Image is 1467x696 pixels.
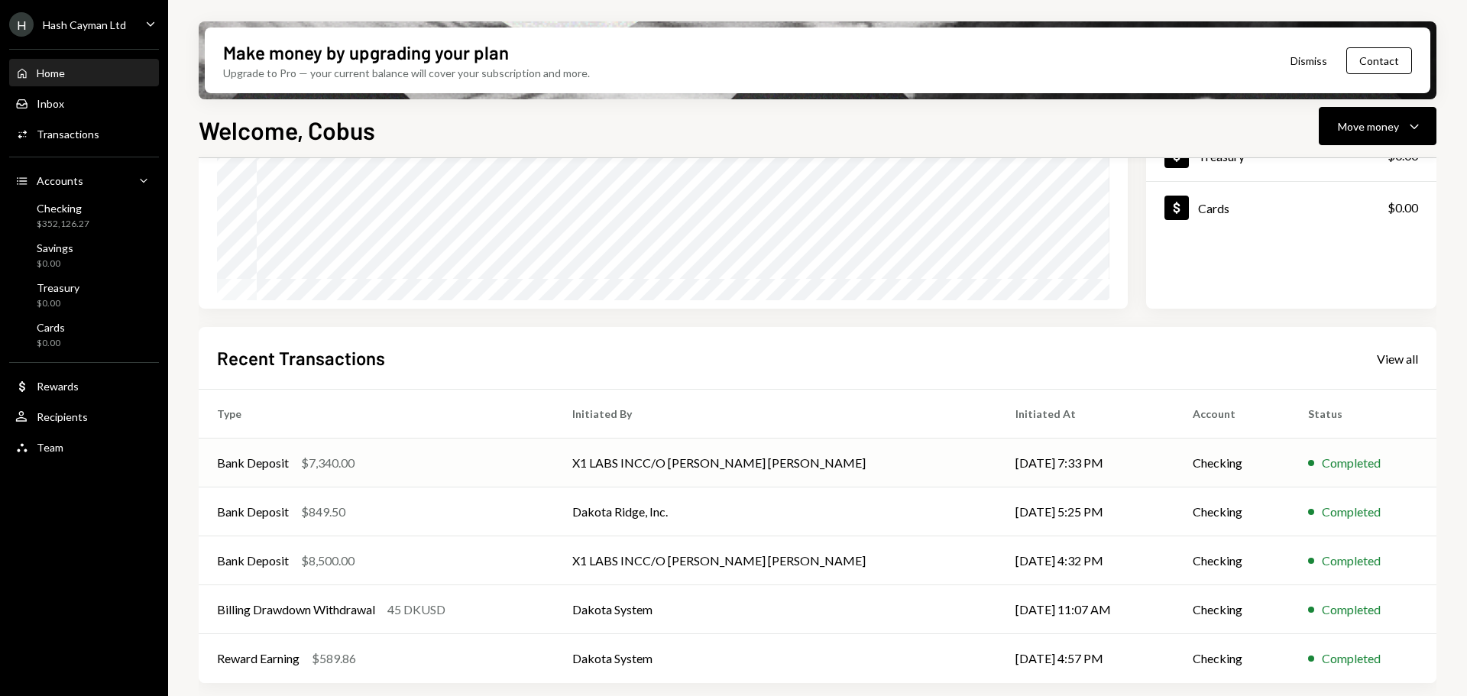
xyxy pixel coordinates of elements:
a: Checking$352,126.27 [9,197,159,234]
div: Savings [37,241,73,254]
td: [DATE] 4:57 PM [997,634,1174,683]
div: Treasury [37,281,79,294]
div: Completed [1322,649,1381,668]
div: $0.00 [37,257,73,270]
td: Dakota System [554,634,996,683]
td: Dakota System [554,585,996,634]
div: Bank Deposit [217,454,289,472]
td: X1 LABS INCC/O [PERSON_NAME] [PERSON_NAME] [554,536,996,585]
div: $8,500.00 [301,552,355,570]
td: Checking [1174,634,1291,683]
div: $352,126.27 [37,218,89,231]
a: Treasury$0.00 [9,277,159,313]
div: Bank Deposit [217,552,289,570]
div: Inbox [37,97,64,110]
div: Bank Deposit [217,503,289,521]
div: Completed [1322,454,1381,472]
div: Make money by upgrading your plan [223,40,509,65]
div: Rewards [37,380,79,393]
div: Recipients [37,410,88,423]
div: Completed [1322,601,1381,619]
div: Checking [37,202,89,215]
a: Transactions [9,120,159,147]
div: Transactions [37,128,99,141]
td: Checking [1174,439,1291,487]
div: Accounts [37,174,83,187]
td: [DATE] 11:07 AM [997,585,1174,634]
div: Hash Cayman Ltd [43,18,126,31]
a: Home [9,59,159,86]
td: Checking [1174,585,1291,634]
th: Account [1174,390,1291,439]
td: [DATE] 5:25 PM [997,487,1174,536]
div: Reward Earning [217,649,300,668]
a: View all [1377,350,1418,367]
th: Status [1290,390,1436,439]
th: Initiated By [554,390,996,439]
a: Recipients [9,403,159,430]
div: Upgrade to Pro — your current balance will cover your subscription and more. [223,65,590,81]
th: Type [199,390,554,439]
div: H [9,12,34,37]
button: Dismiss [1271,43,1346,79]
div: Team [37,441,63,454]
div: 45 DKUSD [387,601,445,619]
div: Cards [37,321,65,334]
td: X1 LABS INCC/O [PERSON_NAME] [PERSON_NAME] [554,439,996,487]
div: View all [1377,351,1418,367]
div: $7,340.00 [301,454,355,472]
th: Initiated At [997,390,1174,439]
div: $589.86 [312,649,356,668]
button: Move money [1319,107,1436,145]
a: Savings$0.00 [9,237,159,274]
a: Cards$0.00 [9,316,159,353]
div: Cards [1198,201,1229,215]
div: Billing Drawdown Withdrawal [217,601,375,619]
button: Contact [1346,47,1412,74]
td: [DATE] 7:33 PM [997,439,1174,487]
h2: Recent Transactions [217,345,385,371]
div: Home [37,66,65,79]
div: $0.00 [37,297,79,310]
div: Completed [1322,503,1381,521]
div: Completed [1322,552,1381,570]
a: Inbox [9,89,159,117]
td: Dakota Ridge, Inc. [554,487,996,536]
h1: Welcome, Cobus [199,115,375,145]
a: Cards$0.00 [1146,182,1436,233]
a: Accounts [9,167,159,194]
div: $0.00 [37,337,65,350]
div: $0.00 [1388,199,1418,217]
a: Team [9,433,159,461]
td: [DATE] 4:32 PM [997,536,1174,585]
td: Checking [1174,536,1291,585]
div: $849.50 [301,503,345,521]
a: Rewards [9,372,159,400]
td: Checking [1174,487,1291,536]
div: Move money [1338,118,1399,134]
